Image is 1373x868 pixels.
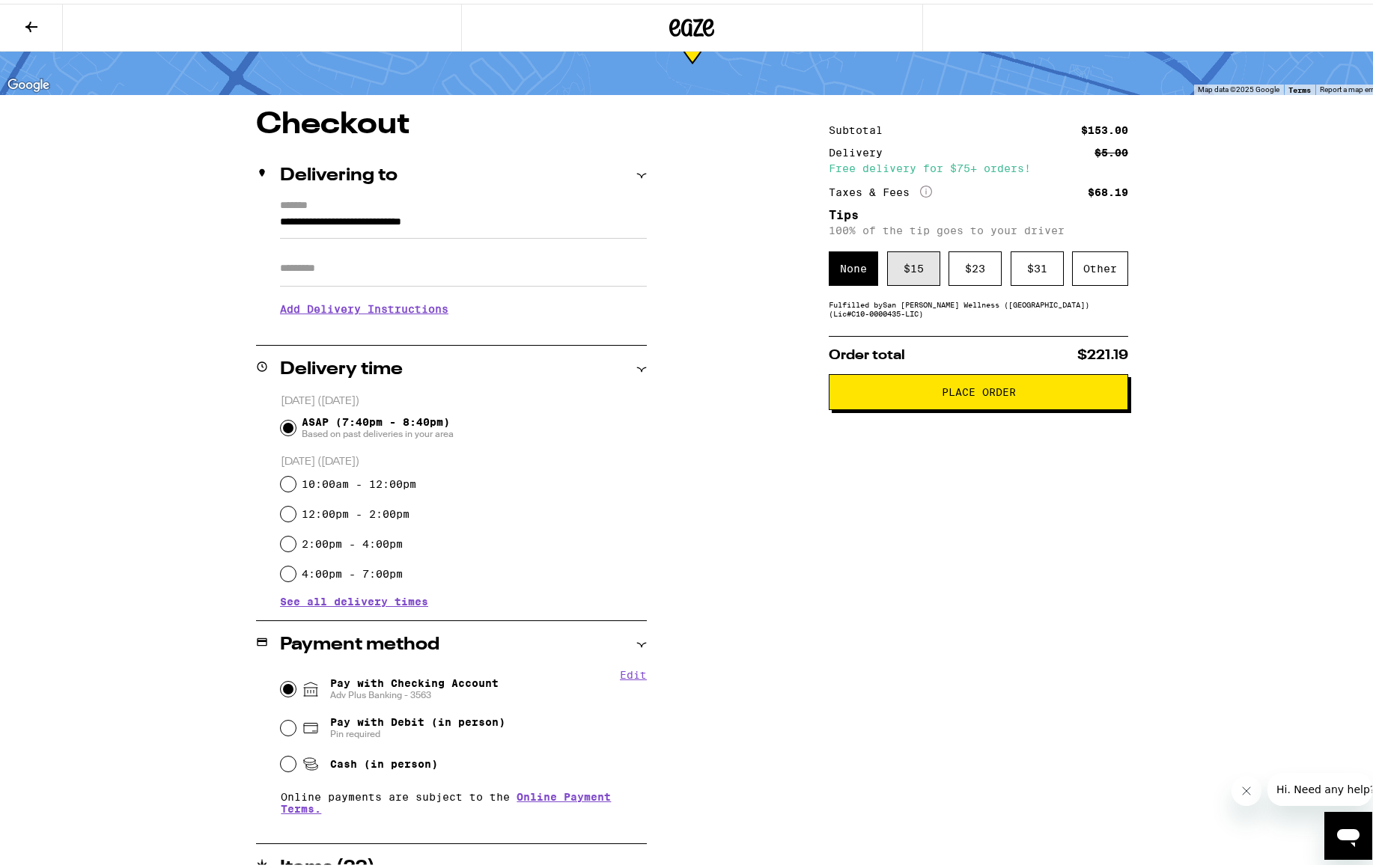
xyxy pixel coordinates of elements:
img: Google [4,72,53,91]
span: $221.19 [1077,345,1128,358]
iframe: Close message [1232,772,1261,802]
span: Adv Plus Banking - 3563 [330,685,499,697]
label: 4:00pm - 7:00pm [302,564,403,576]
div: Fulfilled by San [PERSON_NAME] Wellness ([GEOGRAPHIC_DATA]) (Lic# C10-0000435-LIC ) [829,296,1128,314]
span: Place Order [942,383,1016,394]
div: $153.00 [1081,121,1128,132]
div: Subtotal [829,121,893,132]
span: Pay with Debit (in person) [330,712,505,724]
span: Based on past deliveries in your area [302,424,454,436]
span: ASAP (7:40pm - 8:40pm) [302,412,454,436]
button: See all delivery times [280,593,428,603]
span: Order total [829,345,905,358]
p: [DATE] ([DATE]) [281,451,647,465]
p: 100% of the tip goes to your driver [829,221,1128,233]
p: Online payments are subject to the [281,787,647,811]
p: [DATE] ([DATE]) [281,391,647,405]
div: $ 15 [887,248,940,282]
h2: Delivery time [280,357,403,375]
a: Terms [1288,82,1311,91]
iframe: Button to launch messaging window [1324,808,1372,856]
div: None [829,248,878,282]
h1: Checkout [256,106,647,136]
div: $ 23 [949,248,1002,282]
div: Taxes & Fees [829,182,932,195]
label: 10:00am - 12:00pm [302,474,416,486]
h2: Payment method [280,632,439,650]
div: Other [1072,248,1128,282]
iframe: Message from company [1267,769,1372,802]
h5: Tips [829,206,1128,218]
h2: Delivering to [280,163,398,181]
p: We'll contact you at [PHONE_NUMBER] when we arrive [280,323,647,334]
span: Pay with Checking Account [330,673,499,697]
a: Open this area in Google Maps (opens a new window) [4,72,53,91]
div: $68.19 [1088,183,1128,194]
div: $ 31 [1011,248,1064,282]
label: 2:00pm - 4:00pm [302,534,403,546]
button: Edit [620,665,647,677]
span: Hi. Need any help? [9,10,108,22]
span: Cash (in person) [330,754,438,766]
span: Pin required [330,724,505,736]
h3: Add Delivery Instructions [280,288,647,323]
div: $5.00 [1095,144,1128,154]
a: Online Payment Terms. [281,787,611,811]
span: Map data ©2025 Google [1198,82,1279,90]
div: Delivery [829,144,893,154]
label: 12:00pm - 2:00pm [302,504,410,516]
div: Free delivery for $75+ orders! [829,159,1128,170]
button: Place Order [829,370,1128,406]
